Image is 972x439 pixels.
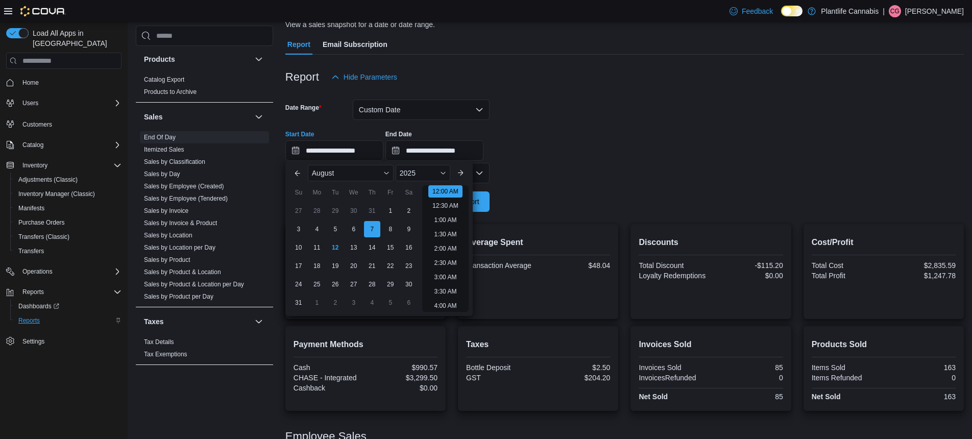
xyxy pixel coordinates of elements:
[10,299,126,313] a: Dashboards
[639,272,709,280] div: Loyalty Redemptions
[10,215,126,230] button: Purchase Orders
[2,116,126,131] button: Customers
[22,288,44,296] span: Reports
[364,184,380,201] div: Th
[812,393,841,401] strong: Net Sold
[14,188,121,200] span: Inventory Manager (Classic)
[327,295,344,311] div: day-2
[639,363,709,372] div: Invoices Sold
[327,239,344,256] div: day-12
[368,384,438,392] div: $0.00
[14,231,121,243] span: Transfers (Classic)
[290,221,307,237] div: day-3
[2,334,126,349] button: Settings
[18,286,121,298] span: Reports
[144,244,215,251] a: Sales by Location per Day
[290,295,307,311] div: day-31
[136,336,273,364] div: Taxes
[14,216,69,229] a: Purchase Orders
[886,393,956,401] div: 163
[812,261,882,270] div: Total Cost
[18,97,42,109] button: Users
[285,104,322,112] label: Date Range
[886,261,956,270] div: $2,835.59
[14,314,121,327] span: Reports
[144,170,180,178] a: Sales by Day
[812,363,882,372] div: Items Sold
[144,280,244,288] span: Sales by Product & Location per Day
[742,6,773,16] span: Feedback
[22,267,53,276] span: Operations
[2,138,126,152] button: Catalog
[430,285,460,298] li: 3:30 AM
[285,71,319,83] h3: Report
[18,265,121,278] span: Operations
[144,54,175,64] h3: Products
[309,184,325,201] div: Mo
[14,174,82,186] a: Adjustments (Classic)
[364,221,380,237] div: day-7
[364,276,380,292] div: day-28
[18,76,121,89] span: Home
[385,140,483,161] input: Press the down key to open a popover containing a calendar.
[14,174,121,186] span: Adjustments (Classic)
[401,239,417,256] div: day-16
[401,221,417,237] div: day-9
[466,363,536,372] div: Bottle Deposit
[144,194,228,203] span: Sales by Employee (Tendered)
[327,67,401,87] button: Hide Parameters
[430,228,460,240] li: 1:30 AM
[725,1,777,21] a: Feedback
[639,261,709,270] div: Total Discount
[713,261,783,270] div: -$115.20
[22,337,44,346] span: Settings
[144,195,228,202] a: Sales by Employee (Tendered)
[6,71,121,375] nav: Complex example
[385,130,412,138] label: End Date
[14,188,99,200] a: Inventory Manager (Classic)
[346,203,362,219] div: day-30
[886,374,956,382] div: 0
[364,203,380,219] div: day-31
[144,338,174,346] a: Tax Details
[466,374,536,382] div: GST
[18,77,43,89] a: Home
[889,5,901,17] div: Chris Graham
[382,203,399,219] div: day-1
[290,203,307,219] div: day-27
[346,221,362,237] div: day-6
[10,201,126,215] button: Manifests
[466,338,610,351] h2: Taxes
[323,34,387,55] span: Email Subscription
[144,350,187,358] span: Tax Exemptions
[18,335,121,348] span: Settings
[368,363,438,372] div: $990.57
[309,221,325,237] div: day-4
[144,292,213,301] span: Sales by Product per Day
[144,133,176,141] span: End Of Day
[327,258,344,274] div: day-19
[452,165,469,181] button: Next month
[144,76,184,83] a: Catalog Export
[22,161,47,169] span: Inventory
[18,204,44,212] span: Manifests
[382,184,399,201] div: Fr
[285,130,314,138] label: Start Date
[327,221,344,237] div: day-5
[2,158,126,173] button: Inventory
[309,239,325,256] div: day-11
[890,5,900,17] span: CG
[144,158,205,165] a: Sales by Classification
[18,118,56,131] a: Customers
[346,184,362,201] div: We
[401,258,417,274] div: day-23
[309,276,325,292] div: day-25
[144,134,176,141] a: End Of Day
[713,393,783,401] div: 85
[144,232,192,239] a: Sales by Location
[2,96,126,110] button: Users
[18,265,57,278] button: Operations
[18,139,121,151] span: Catalog
[18,139,47,151] button: Catalog
[18,159,52,172] button: Inventory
